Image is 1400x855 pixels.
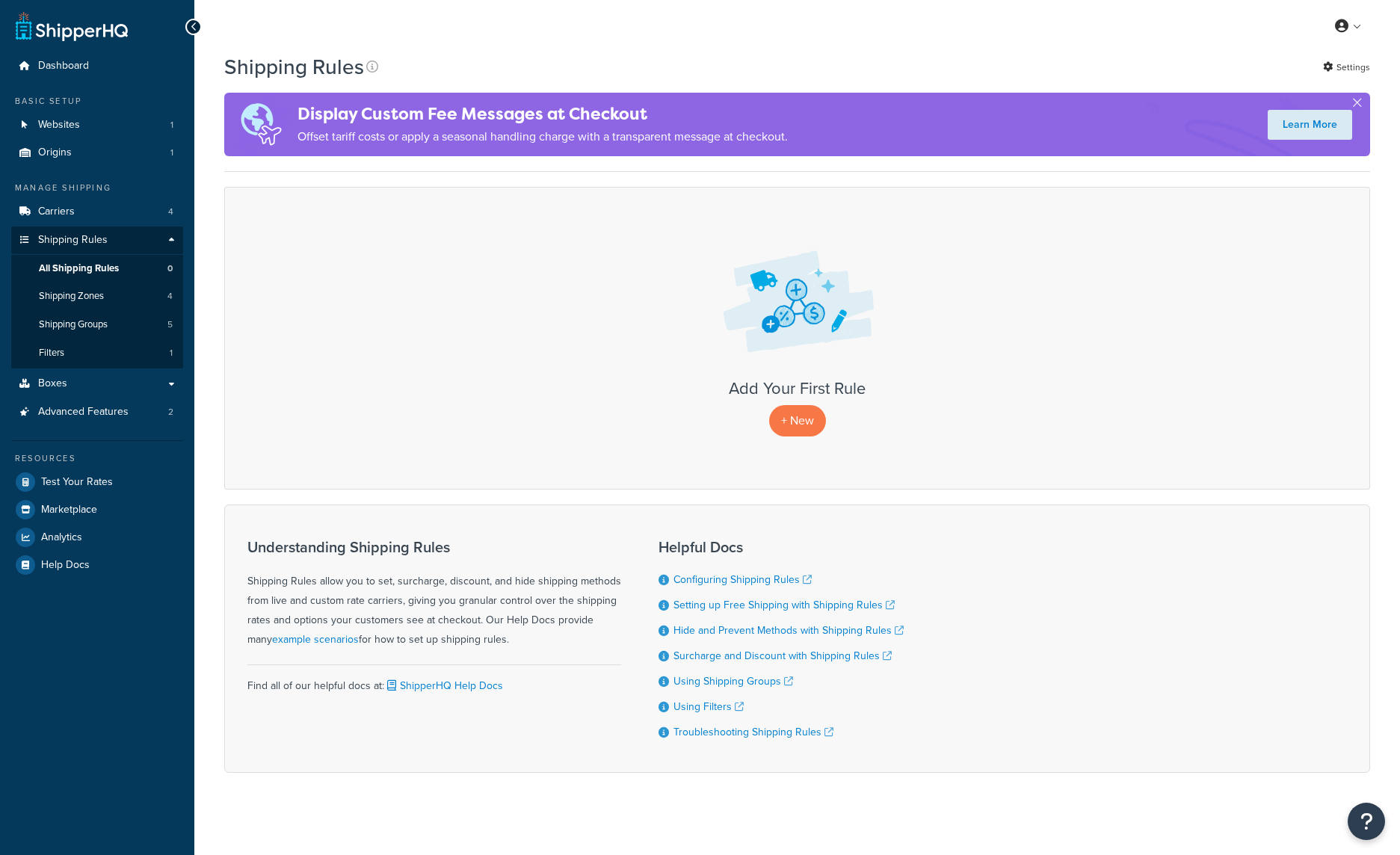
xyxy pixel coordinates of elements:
[673,648,892,664] a: Surcharge and Discount with Shipping Rules
[11,198,183,226] a: Carriers 4
[247,539,621,555] h3: Understanding Shipping Rules
[224,52,364,81] h1: Shipping Rules
[167,262,173,275] span: 0
[11,311,183,339] a: Shipping Groups 5
[39,290,104,303] span: Shipping Zones
[11,111,183,139] a: Websites 1
[297,126,788,147] p: Offset tariff costs or apply a seasonal handling charge with a transparent message at checkout.
[11,255,183,283] a: All Shipping Rules 0
[38,146,72,159] span: Origins
[38,406,129,419] span: Advanced Features
[297,102,788,126] h4: Display Custom Fee Messages at Checkout
[247,539,621,649] div: Shipping Rules allow you to set, surcharge, discount, and hide shipping methods from live and cus...
[38,60,89,72] span: Dashboard
[41,559,90,572] span: Help Docs
[11,111,183,139] li: Websites
[170,347,173,359] span: 1
[38,234,108,247] span: Shipping Rules
[39,347,64,359] span: Filters
[11,283,183,310] li: Shipping Zones
[11,139,183,167] a: Origins 1
[11,552,183,578] a: Help Docs
[673,673,793,689] a: Using Shipping Groups
[38,119,80,132] span: Websites
[240,380,1354,398] h3: Add Your First Rule
[11,524,183,551] a: Analytics
[11,226,183,254] a: Shipping Rules
[11,452,183,465] div: Resources
[11,496,183,523] a: Marketplace
[11,398,183,426] a: Advanced Features 2
[673,724,833,740] a: Troubleshooting Shipping Rules
[167,290,173,303] span: 4
[41,476,113,489] span: Test Your Rates
[1348,803,1385,840] button: Open Resource Center
[11,370,183,398] a: Boxes
[247,664,621,696] div: Find all of our helpful docs at:
[1268,110,1352,140] a: Learn More
[11,226,183,368] li: Shipping Rules
[11,311,183,339] li: Shipping Groups
[167,318,173,331] span: 5
[11,339,183,367] li: Filters
[224,93,297,156] img: duties-banner-06bc72dcb5fe05cb3f9472aba00be2ae8eb53ab6f0d8bb03d382ba314ac3c341.png
[39,262,119,275] span: All Shipping Rules
[1323,57,1370,78] a: Settings
[11,469,183,496] a: Test Your Rates
[11,52,183,80] a: Dashboard
[673,699,744,714] a: Using Filters
[41,504,97,516] span: Marketplace
[11,139,183,167] li: Origins
[11,398,183,426] li: Advanced Features
[11,95,183,108] div: Basic Setup
[11,283,183,310] a: Shipping Zones 4
[38,206,75,218] span: Carriers
[38,377,67,390] span: Boxes
[39,318,108,331] span: Shipping Groups
[41,531,82,544] span: Analytics
[11,255,183,283] li: All Shipping Rules
[673,597,895,613] a: Setting up Free Shipping with Shipping Rules
[769,405,826,436] p: + New
[659,539,904,555] h3: Helpful Docs
[673,623,904,638] a: Hide and Prevent Methods with Shipping Rules
[272,632,359,647] a: example scenarios
[11,339,183,367] a: Filters 1
[673,572,812,587] a: Configuring Shipping Rules
[168,206,173,218] span: 4
[168,406,173,419] span: 2
[16,11,128,41] a: ShipperHQ Home
[11,182,183,194] div: Manage Shipping
[384,678,503,694] a: ShipperHQ Help Docs
[170,146,173,159] span: 1
[170,119,173,132] span: 1
[11,198,183,226] li: Carriers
